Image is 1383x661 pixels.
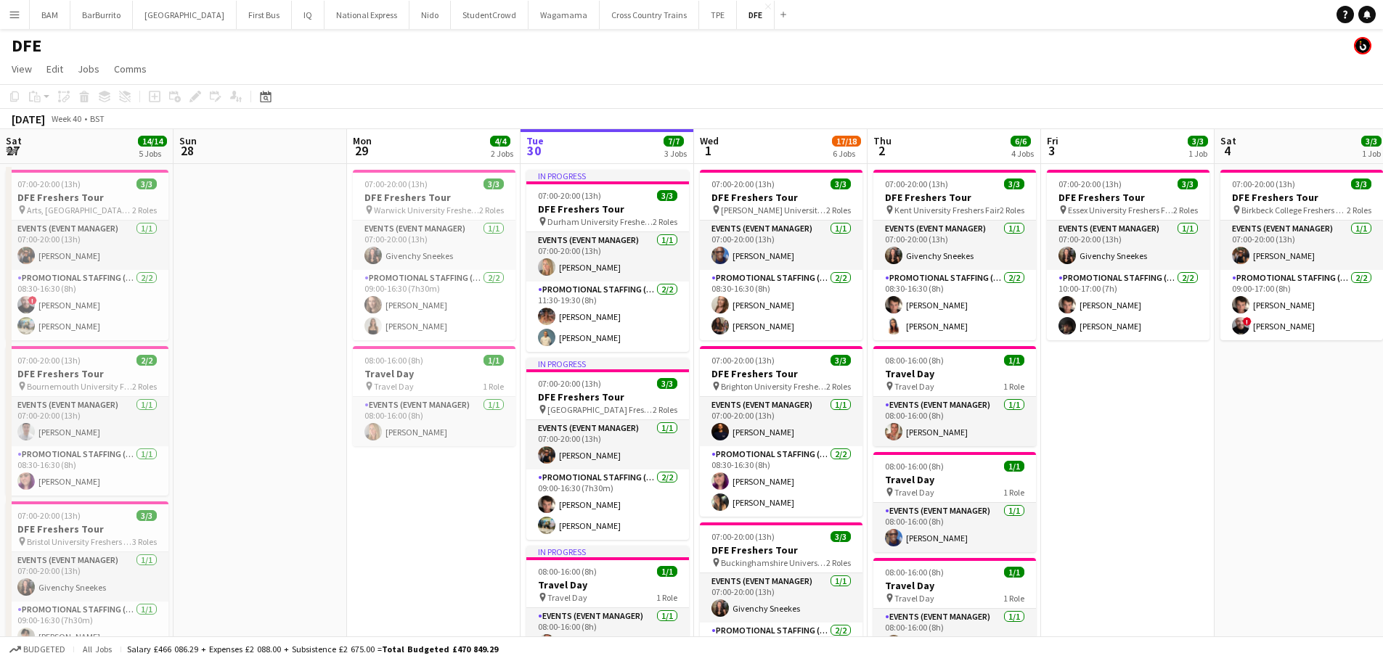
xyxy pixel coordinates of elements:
[831,355,851,366] span: 3/3
[484,178,504,189] span: 3/3
[6,134,22,147] span: Sat
[353,170,515,340] div: 07:00-20:00 (13h)3/3DFE Freshers Tour Warwick University Freshers Fair2 RolesEvents (Event Manage...
[382,644,498,654] span: Total Budgeted £470 849.29
[1047,191,1209,204] h3: DFE Freshers Tour
[547,404,653,415] span: [GEOGRAPHIC_DATA] Freshers Fair
[1000,205,1024,215] span: 2 Roles
[657,378,677,389] span: 3/3
[547,592,587,603] span: Travel Day
[1351,178,1371,189] span: 3/3
[1047,270,1209,340] app-card-role: Promotional Staffing (Brand Ambassadors)2/210:00-17:00 (7h)[PERSON_NAME][PERSON_NAME]
[353,397,515,446] app-card-role: Events (Event Manager)1/108:00-16:00 (8h)[PERSON_NAME]
[826,205,851,215] span: 2 Roles
[127,644,498,654] div: Salary £466 086.29 + Expenses £2 088.00 + Subsistence £2 675.00 =
[526,358,689,540] app-job-card: In progress07:00-20:00 (13h)3/3DFE Freshers Tour [GEOGRAPHIC_DATA] Freshers Fair2 RolesEvents (Ev...
[138,136,167,147] span: 14/14
[479,205,504,215] span: 2 Roles
[6,522,168,535] h3: DFE Freshers Tour
[136,178,157,189] span: 3/3
[700,446,862,517] app-card-role: Promotional Staffing (Brand Ambassadors)2/208:30-16:30 (8h)[PERSON_NAME][PERSON_NAME]
[657,190,677,201] span: 3/3
[1045,142,1058,159] span: 3
[364,178,428,189] span: 07:00-20:00 (13h)
[108,59,152,78] a: Comms
[721,557,826,568] span: Buckinghamshire University Freshers Fair
[292,1,325,29] button: IQ
[698,142,719,159] span: 1
[6,270,168,340] app-card-role: Promotional Staffing (Brand Ambassadors)2/208:30-16:30 (8h)![PERSON_NAME][PERSON_NAME]
[491,148,513,159] div: 2 Jobs
[711,178,775,189] span: 07:00-20:00 (13h)
[721,381,826,392] span: Brighton University Freshers Fair
[1047,221,1209,270] app-card-role: Events (Event Manager)1/107:00-20:00 (13h)Givenchy Sneekes
[136,510,157,521] span: 3/3
[526,608,689,657] app-card-role: Events (Event Manager)1/108:00-16:00 (8h)[PERSON_NAME]
[873,503,1036,552] app-card-role: Events (Event Manager)1/108:00-16:00 (8h)[PERSON_NAME]
[27,381,132,392] span: Bournemouth University Freshers Fair
[873,452,1036,552] div: 08:00-16:00 (8h)1/1Travel Day Travel Day1 RoleEvents (Event Manager)1/108:00-16:00 (8h)[PERSON_NAME]
[484,355,504,366] span: 1/1
[894,381,934,392] span: Travel Day
[409,1,451,29] button: Nido
[737,1,775,29] button: DFE
[526,232,689,282] app-card-role: Events (Event Manager)1/107:00-20:00 (13h)[PERSON_NAME]
[526,170,689,181] div: In progress
[6,367,168,380] h3: DFE Freshers Tour
[873,134,892,147] span: Thu
[132,381,157,392] span: 2 Roles
[664,136,684,147] span: 7/7
[826,381,851,392] span: 2 Roles
[873,579,1036,592] h3: Travel Day
[885,178,948,189] span: 07:00-20:00 (13h)
[483,381,504,392] span: 1 Role
[179,134,197,147] span: Sun
[526,469,689,540] app-card-role: Promotional Staffing (Brand Ambassadors)2/209:00-16:30 (7h30m)[PERSON_NAME][PERSON_NAME]
[1220,170,1383,340] app-job-card: 07:00-20:00 (13h)3/3DFE Freshers Tour Birkbeck College Freshers Fair2 RolesEvents (Event Manager)...
[526,134,544,147] span: Tue
[873,558,1036,658] app-job-card: 08:00-16:00 (8h)1/1Travel Day Travel Day1 RoleEvents (Event Manager)1/108:00-16:00 (8h)[PERSON_NAME]
[538,190,601,201] span: 07:00-20:00 (13h)
[873,221,1036,270] app-card-role: Events (Event Manager)1/107:00-20:00 (13h)Givenchy Sneekes
[873,367,1036,380] h3: Travel Day
[364,355,423,366] span: 08:00-16:00 (8h)
[526,170,689,352] div: In progress07:00-20:00 (13h)3/3DFE Freshers Tour Durham University Freshers Fair2 RolesEvents (Ev...
[871,142,892,159] span: 2
[351,142,372,159] span: 29
[873,397,1036,446] app-card-role: Events (Event Manager)1/108:00-16:00 (8h)[PERSON_NAME]
[894,593,934,604] span: Travel Day
[1220,270,1383,340] app-card-role: Promotional Staffing (Brand Ambassadors)2/209:00-17:00 (8h)[PERSON_NAME]![PERSON_NAME]
[700,346,862,517] app-job-card: 07:00-20:00 (13h)3/3DFE Freshers Tour Brighton University Freshers Fair2 RolesEvents (Event Manag...
[526,578,689,591] h3: Travel Day
[700,543,862,557] h3: DFE Freshers Tour
[1178,178,1198,189] span: 3/3
[12,62,32,75] span: View
[657,566,677,577] span: 1/1
[1003,487,1024,498] span: 1 Role
[1218,142,1236,159] span: 4
[1243,317,1252,326] span: !
[831,531,851,542] span: 3/3
[353,191,515,204] h3: DFE Freshers Tour
[1058,178,1122,189] span: 07:00-20:00 (13h)
[6,446,168,496] app-card-role: Promotional Staffing (Brand Ambassadors)1/108:30-16:30 (8h)[PERSON_NAME]
[826,557,851,568] span: 2 Roles
[711,355,775,366] span: 07:00-20:00 (13h)
[1241,205,1347,215] span: Birkbeck College Freshers Fair
[6,346,168,496] app-job-card: 07:00-20:00 (13h)2/2DFE Freshers Tour Bournemouth University Freshers Fair2 RolesEvents (Event Ma...
[1354,37,1371,54] app-user-avatar: Tim Bodenham
[1004,355,1024,366] span: 1/1
[6,59,38,78] a: View
[700,134,719,147] span: Wed
[374,205,479,215] span: Warwick University Freshers Fair
[7,641,68,657] button: Budgeted
[832,136,861,147] span: 17/18
[1004,178,1024,189] span: 3/3
[41,59,69,78] a: Edit
[547,216,653,227] span: Durham University Freshers Fair
[526,546,689,657] app-job-card: In progress08:00-16:00 (8h)1/1Travel Day Travel Day1 RoleEvents (Event Manager)1/108:00-16:00 (8h...
[873,346,1036,446] div: 08:00-16:00 (8h)1/1Travel Day Travel Day1 RoleEvents (Event Manager)1/108:00-16:00 (8h)[PERSON_NAME]
[873,473,1036,486] h3: Travel Day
